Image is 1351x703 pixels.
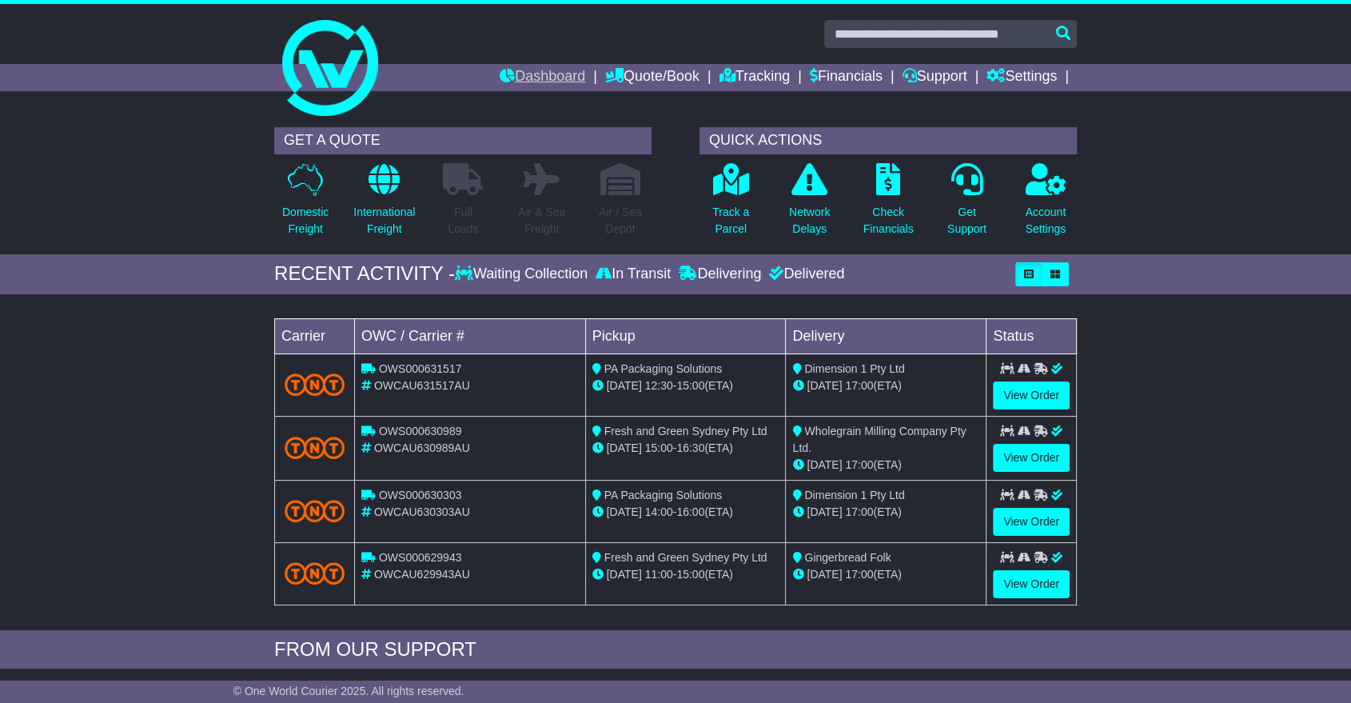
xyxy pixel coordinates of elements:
[792,566,979,583] div: (ETA)
[986,318,1077,353] td: Status
[274,638,1077,661] div: FROM OUR SUPPORT
[845,379,873,392] span: 17:00
[604,362,723,375] span: PA Packaging Solutions
[585,318,786,353] td: Pickup
[792,425,966,454] span: Wholegrain Milling Company Pty Ltd.
[810,64,883,91] a: Financials
[455,266,592,283] div: Waiting Collection
[807,568,842,581] span: [DATE]
[379,551,462,564] span: OWS000629943
[285,373,345,395] img: TNT_Domestic.png
[792,504,979,521] div: (ETA)
[863,204,914,238] p: Check Financials
[807,505,842,518] span: [DATE]
[676,379,704,392] span: 15:00
[282,204,329,238] p: Domestic Freight
[233,685,464,697] span: © One World Courier 2025. All rights reserved.
[605,64,699,91] a: Quote/Book
[374,379,470,392] span: OWCAU631517AU
[993,570,1070,598] a: View Order
[993,381,1070,409] a: View Order
[786,318,986,353] td: Delivery
[676,441,704,454] span: 16:30
[274,127,652,154] div: GET A QUOTE
[607,379,642,392] span: [DATE]
[443,204,483,238] p: Full Loads
[645,441,673,454] span: 15:00
[353,162,416,246] a: InternationalFreight
[792,457,979,473] div: (ETA)
[845,505,873,518] span: 17:00
[711,162,750,246] a: Track aParcel
[355,318,586,353] td: OWC / Carrier #
[645,379,673,392] span: 12:30
[500,64,585,91] a: Dashboard
[285,562,345,584] img: TNT_Domestic.png
[947,204,986,238] p: Get Support
[765,266,844,283] div: Delivered
[804,551,891,564] span: Gingerbread Folk
[281,162,329,246] a: DomesticFreight
[719,64,790,91] a: Tracking
[903,64,967,91] a: Support
[599,204,642,238] p: Air / Sea Depot
[592,504,779,521] div: - (ETA)
[792,377,979,394] div: (ETA)
[804,489,904,501] span: Dimension 1 Pty Ltd
[993,444,1070,472] a: View Order
[607,568,642,581] span: [DATE]
[946,162,987,246] a: GetSupport
[789,204,830,238] p: Network Delays
[592,566,779,583] div: - (ETA)
[374,505,470,518] span: OWCAU630303AU
[379,489,462,501] span: OWS000630303
[285,437,345,458] img: TNT_Domestic.png
[807,379,842,392] span: [DATE]
[604,551,767,564] span: Fresh and Green Sydney Pty Ltd
[675,266,765,283] div: Delivering
[804,362,904,375] span: Dimension 1 Pty Ltd
[788,162,831,246] a: NetworkDelays
[275,318,355,353] td: Carrier
[592,377,779,394] div: - (ETA)
[592,440,779,457] div: - (ETA)
[374,568,470,581] span: OWCAU629943AU
[374,441,470,454] span: OWCAU630989AU
[285,500,345,521] img: TNT_Domestic.png
[604,425,767,437] span: Fresh and Green Sydney Pty Ltd
[379,425,462,437] span: OWS000630989
[712,204,749,238] p: Track a Parcel
[676,505,704,518] span: 16:00
[645,505,673,518] span: 14:00
[699,127,1077,154] div: QUICK ACTIONS
[986,64,1057,91] a: Settings
[518,204,565,238] p: Air & Sea Freight
[607,505,642,518] span: [DATE]
[1025,162,1067,246] a: AccountSettings
[993,508,1070,536] a: View Order
[1026,204,1066,238] p: Account Settings
[645,568,673,581] span: 11:00
[845,568,873,581] span: 17:00
[353,204,415,238] p: International Freight
[379,362,462,375] span: OWS000631517
[845,458,873,471] span: 17:00
[604,489,723,501] span: PA Packaging Solutions
[807,458,842,471] span: [DATE]
[676,568,704,581] span: 15:00
[607,441,642,454] span: [DATE]
[592,266,675,283] div: In Transit
[274,262,455,286] div: RECENT ACTIVITY -
[863,162,915,246] a: CheckFinancials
